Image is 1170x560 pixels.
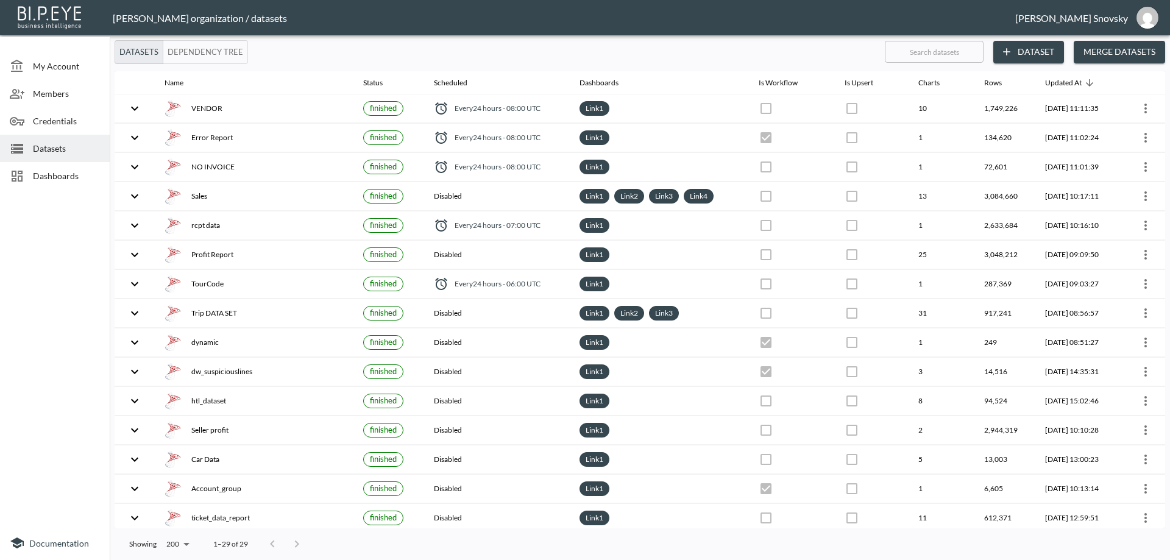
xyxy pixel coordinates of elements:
span: My Account [33,60,100,73]
th: 2025-09-04, 08:51:27 [1035,328,1120,357]
button: more [1136,508,1155,528]
div: dw_suspiciouslines [165,363,344,380]
div: 200 [161,536,194,552]
a: Link1 [583,394,606,408]
div: Link1 [580,335,609,350]
button: Dataset [993,41,1064,63]
th: 2025-09-07, 11:01:39 [1035,153,1120,182]
th: 1 [909,211,974,240]
th: {"type":"div","key":null,"ref":null,"props":{"style":{"display":"flex","alignItems":"center","col... [424,270,570,299]
th: 5 [909,445,974,474]
div: NO INVOICE [165,158,344,175]
th: {"type":{},"key":null,"ref":null,"props":{"disabled":true,"checked":false,"color":"primary","styl... [749,445,835,474]
th: {"type":{},"key":null,"ref":null,"props":{"size":"small","label":{"type":{},"key":null,"ref":null... [353,211,424,240]
th: {"type":{},"key":null,"ref":null,"props":{"size":"small","label":{"type":{},"key":null,"ref":null... [353,124,424,152]
th: 8 [909,387,974,416]
button: Merge Datasets [1074,41,1165,63]
button: expand row [124,244,145,265]
div: Updated At [1045,76,1082,90]
button: more [1136,362,1155,381]
th: {"type":"div","key":null,"ref":null,"props":{"style":{"display":"flex","flexWrap":"wrap","gap":6}... [570,182,749,211]
th: {"type":{},"key":null,"ref":null,"props":{"disabled":true,"color":"primary","style":{"padding":0}... [835,299,909,328]
span: Scheduled [434,76,483,90]
th: Disabled [424,328,570,357]
button: expand row [124,478,145,499]
img: mssql icon [165,305,182,322]
img: mssql icon [165,392,182,409]
span: Datasets [33,142,100,155]
th: {"type":"div","key":null,"ref":null,"props":{"style":{"display":"flex","gap":16,"alignItems":"cen... [155,211,353,240]
th: {"type":{},"key":null,"ref":null,"props":{"disabled":true,"checked":false,"color":"primary","styl... [749,416,835,445]
a: Link3 [653,306,675,320]
th: {"type":{"isMobxInjector":true,"displayName":"inject-with-userStore-stripeStore-datasetsStore(Obj... [1120,241,1165,269]
th: {"type":{},"key":null,"ref":null,"props":{"disabled":true,"checked":true,"color":"primary","style... [749,358,835,386]
th: 2,633,684 [974,211,1036,240]
th: {"type":{},"key":null,"ref":null,"props":{"size":"small","label":{"type":{},"key":null,"ref":null... [353,94,424,123]
th: Disabled [424,445,570,474]
th: 2 [909,416,974,445]
th: {"type":{},"key":null,"ref":null,"props":{"size":"small","label":{"type":{},"key":null,"ref":null... [353,270,424,299]
th: {"type":{},"key":null,"ref":null,"props":{"size":"small","label":{"type":{},"key":null,"ref":null... [353,358,424,386]
button: more [1136,99,1155,118]
th: {"type":{},"key":null,"ref":null,"props":{"size":"small","label":{"type":{},"key":null,"ref":null... [353,299,424,328]
th: 2025-08-26, 14:35:31 [1035,358,1120,386]
a: Link1 [583,481,606,495]
th: Disabled [424,182,570,211]
th: {"type":"div","key":null,"ref":null,"props":{"style":{"display":"flex","flexWrap":"wrap","gap":6}... [570,124,749,152]
a: Link1 [583,130,606,144]
button: expand row [124,303,145,324]
a: Link1 [583,423,606,437]
div: Link3 [649,189,679,204]
div: Rows [984,76,1002,90]
button: expand row [124,127,145,148]
div: Link1 [580,394,609,408]
th: {"type":"div","key":null,"ref":null,"props":{"style":{"display":"flex","flexWrap":"wrap","gap":6}... [570,358,749,386]
th: {"type":"div","key":null,"ref":null,"props":{"style":{"display":"flex","gap":16,"alignItems":"cen... [155,504,353,533]
th: {"type":{},"key":null,"ref":null,"props":{"size":"small","label":{"type":{},"key":null,"ref":null... [353,475,424,503]
img: mssql icon [165,217,182,234]
th: {"type":"div","key":null,"ref":null,"props":{"style":{"display":"flex","flexWrap":"wrap","gap":6}... [570,445,749,474]
th: {"type":"div","key":null,"ref":null,"props":{"style":{"display":"flex","gap":16,"alignItems":"cen... [155,299,353,328]
div: [PERSON_NAME] organization / datasets [113,12,1015,24]
th: {"type":{},"key":null,"ref":null,"props":{"disabled":true,"checked":false,"color":"primary","styl... [835,387,909,416]
th: {"type":"div","key":null,"ref":null,"props":{"style":{"display":"flex","flexWrap":"wrap","gap":6}... [570,270,749,299]
th: {"type":"div","key":null,"ref":null,"props":{"style":{"display":"flex","alignItems":"center","col... [424,94,570,123]
th: 287,369 [974,270,1036,299]
div: Link1 [580,452,609,467]
th: 13 [909,182,974,211]
div: Link1 [580,423,609,438]
th: {"type":{},"key":null,"ref":null,"props":{"disabled":true,"checked":false,"color":"primary","styl... [749,270,835,299]
th: 1 [909,328,974,357]
button: expand row [124,186,145,207]
span: finished [370,161,397,171]
span: Is Upsert [845,76,889,90]
th: 2,944,319 [974,416,1036,445]
button: Dependency Tree [163,40,248,64]
span: Is Workflow [759,76,814,90]
div: Seller profit [165,422,344,439]
th: {"type":{},"key":null,"ref":null,"props":{"size":"small","label":{"type":{},"key":null,"ref":null... [353,182,424,211]
button: expand row [124,98,145,119]
th: Disabled [424,387,570,416]
img: mssql icon [165,509,182,526]
img: mssql icon [165,246,182,263]
button: expand row [124,420,145,441]
div: Status [363,76,383,90]
span: Documentation [29,538,89,548]
span: finished [370,249,397,259]
th: {"type":"div","key":null,"ref":null,"props":{"style":{"display":"flex","flexWrap":"wrap","gap":6}... [570,475,749,503]
th: 6,605 [974,475,1036,503]
th: 2025-07-30, 13:00:23 [1035,445,1120,474]
div: Is Upsert [845,76,873,90]
div: Car Data [165,451,344,468]
th: {"type":{"isMobxInjector":true,"displayName":"inject-with-userStore-stripeStore-datasetsStore(Obj... [1120,387,1165,416]
div: Link1 [580,160,609,174]
a: Link1 [583,511,606,525]
th: {"type":{},"key":null,"ref":null,"props":{"size":"small","label":{"type":{},"key":null,"ref":null... [353,241,424,269]
th: {"type":"div","key":null,"ref":null,"props":{"style":{"display":"flex","gap":16,"alignItems":"cen... [155,475,353,503]
th: {"type":{},"key":null,"ref":null,"props":{"size":"small","label":{"type":{},"key":null,"ref":null... [353,504,424,533]
th: {"type":{},"key":null,"ref":null,"props":{"disabled":true,"color":"primary","style":{"padding":0}... [835,182,909,211]
th: {"type":"div","key":null,"ref":null,"props":{"style":{"display":"flex","gap":16,"alignItems":"cen... [155,182,353,211]
span: finished [370,191,397,200]
th: {"type":{"isMobxInjector":true,"displayName":"inject-with-userStore-stripeStore-datasetsStore(Obj... [1120,299,1165,328]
